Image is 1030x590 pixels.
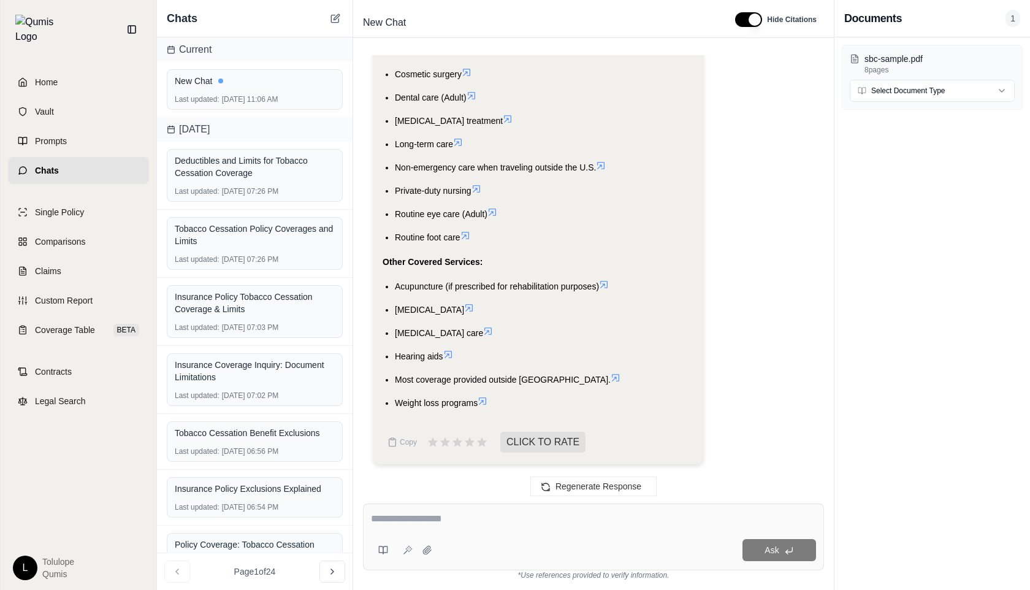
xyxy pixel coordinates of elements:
[395,398,478,408] span: Weight loss programs
[395,328,483,338] span: [MEDICAL_DATA] care
[8,388,149,415] a: Legal Search
[167,10,197,27] span: Chats
[8,128,149,155] a: Prompts
[8,98,149,125] a: Vault
[175,446,219,456] span: Last updated:
[35,135,67,147] span: Prompts
[742,539,816,561] button: Ask
[157,37,353,62] div: Current
[767,15,817,25] span: Hide Citations
[328,11,343,26] button: New Chat
[35,206,84,218] span: Single Policy
[1005,10,1020,27] span: 1
[175,223,335,247] div: Tobacco Cessation Policy Coverages and Limits
[35,164,59,177] span: Chats
[8,199,149,226] a: Single Policy
[395,139,453,149] span: Long-term care
[175,446,335,456] div: [DATE] 06:56 PM
[175,323,335,332] div: [DATE] 07:03 PM
[42,568,74,580] span: Qumis
[175,323,219,332] span: Last updated:
[175,538,335,563] div: Policy Coverage: Tobacco Cessation Benefits
[8,316,149,343] a: Coverage TableBETA
[35,366,72,378] span: Contracts
[175,427,335,439] div: Tobacco Cessation Benefit Exclusions
[358,13,411,33] span: New Chat
[175,255,219,264] span: Last updated:
[395,186,471,196] span: Private-duty nursing
[175,186,335,196] div: [DATE] 07:26 PM
[175,155,335,179] div: Deductibles and Limits for Tobacco Cessation Coverage
[395,282,599,291] span: Acupuncture (if prescribed for rehabilitation purposes)
[35,324,95,336] span: Coverage Table
[383,257,483,267] strong: Other Covered Services:
[175,291,335,315] div: Insurance Policy Tobacco Cessation Coverage & Limits
[395,305,464,315] span: [MEDICAL_DATA]
[35,395,86,407] span: Legal Search
[395,93,467,102] span: Dental care (Adult)
[395,69,462,79] span: Cosmetic surgery
[175,75,335,87] div: New Chat
[113,324,139,336] span: BETA
[844,10,902,27] h3: Documents
[35,294,93,307] span: Custom Report
[35,105,54,118] span: Vault
[864,53,1015,65] p: sbc-sample.pdf
[395,209,487,219] span: Routine eye care (Adult)
[175,186,219,196] span: Last updated:
[15,15,61,44] img: Qumis Logo
[35,76,58,88] span: Home
[8,228,149,255] a: Comparisons
[395,232,460,242] span: Routine foot care
[530,477,657,496] button: Regenerate Response
[175,94,335,104] div: [DATE] 11:06 AM
[122,20,142,39] button: Collapse sidebar
[175,391,219,400] span: Last updated:
[400,437,417,447] span: Copy
[175,94,219,104] span: Last updated:
[363,570,824,580] div: *Use references provided to verify information.
[8,358,149,385] a: Contracts
[35,236,85,248] span: Comparisons
[42,556,74,568] span: Tolulope
[175,255,335,264] div: [DATE] 07:26 PM
[395,351,443,361] span: Hearing aids
[35,265,61,277] span: Claims
[8,287,149,314] a: Custom Report
[157,117,353,142] div: [DATE]
[383,430,422,454] button: Copy
[395,375,611,385] span: Most coverage provided outside [GEOGRAPHIC_DATA].
[175,502,219,512] span: Last updated:
[358,13,720,33] div: Edit Title
[175,359,335,383] div: Insurance Coverage Inquiry: Document Limitations
[8,258,149,285] a: Claims
[395,163,596,172] span: Non-emergency care when traveling outside the U.S.
[864,65,1015,75] p: 8 pages
[175,483,335,495] div: Insurance Policy Exclusions Explained
[175,502,335,512] div: [DATE] 06:54 PM
[555,481,641,491] span: Regenerate Response
[765,545,779,555] span: Ask
[395,116,503,126] span: [MEDICAL_DATA] treatment
[8,157,149,184] a: Chats
[500,432,586,453] span: CLICK TO RATE
[234,565,276,578] span: Page 1 of 24
[175,391,335,400] div: [DATE] 07:02 PM
[13,556,37,580] div: L
[8,69,149,96] a: Home
[850,53,1015,75] button: sbc-sample.pdf8pages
